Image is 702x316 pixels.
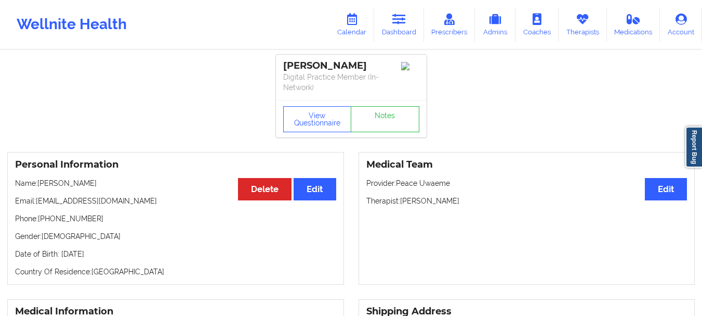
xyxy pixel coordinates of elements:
[15,196,336,206] p: Email: [EMAIL_ADDRESS][DOMAIN_NAME]
[15,178,336,188] p: Name: [PERSON_NAME]
[366,159,687,171] h3: Medical Team
[15,213,336,224] p: Phone: [PHONE_NUMBER]
[283,106,352,132] button: View Questionnaire
[15,249,336,259] p: Date of Birth: [DATE]
[329,7,374,42] a: Calendar
[238,178,292,200] button: Delete
[15,231,336,242] p: Gender: [DEMOGRAPHIC_DATA]
[283,60,419,72] div: [PERSON_NAME]
[685,127,702,168] a: Report Bug
[424,7,475,42] a: Prescribers
[475,7,515,42] a: Admins
[366,196,687,206] p: Therapist: [PERSON_NAME]
[607,7,660,42] a: Medications
[294,178,336,200] button: Edit
[351,106,419,132] a: Notes
[660,7,702,42] a: Account
[559,7,607,42] a: Therapists
[366,178,687,188] p: Provider: Peace Uwaeme
[401,62,419,70] img: Image%2Fplaceholer-image.png
[15,267,336,277] p: Country Of Residence: [GEOGRAPHIC_DATA]
[283,72,419,93] p: Digital Practice Member (In-Network)
[515,7,559,42] a: Coaches
[645,178,687,200] button: Edit
[15,159,336,171] h3: Personal Information
[374,7,424,42] a: Dashboard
